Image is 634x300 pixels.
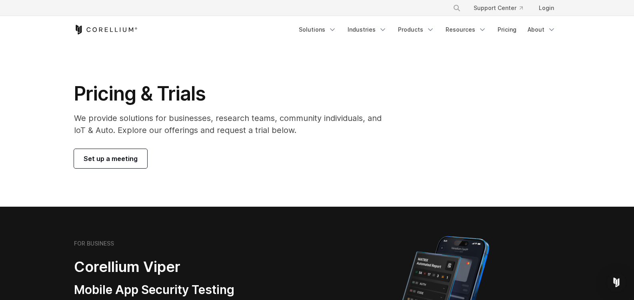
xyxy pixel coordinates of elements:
[393,22,439,37] a: Products
[441,22,491,37] a: Resources
[523,22,560,37] a: About
[607,273,626,292] div: Open Intercom Messenger
[74,258,279,276] h2: Corellium Viper
[343,22,392,37] a: Industries
[493,22,521,37] a: Pricing
[74,240,114,247] h6: FOR BUSINESS
[294,22,341,37] a: Solutions
[532,1,560,15] a: Login
[74,25,138,34] a: Corellium Home
[74,82,393,106] h1: Pricing & Trials
[450,1,464,15] button: Search
[294,22,560,37] div: Navigation Menu
[74,149,147,168] a: Set up a meeting
[443,1,560,15] div: Navigation Menu
[84,154,138,163] span: Set up a meeting
[74,282,279,298] h3: Mobile App Security Testing
[467,1,529,15] a: Support Center
[74,112,393,136] p: We provide solutions for businesses, research teams, community individuals, and IoT & Auto. Explo...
